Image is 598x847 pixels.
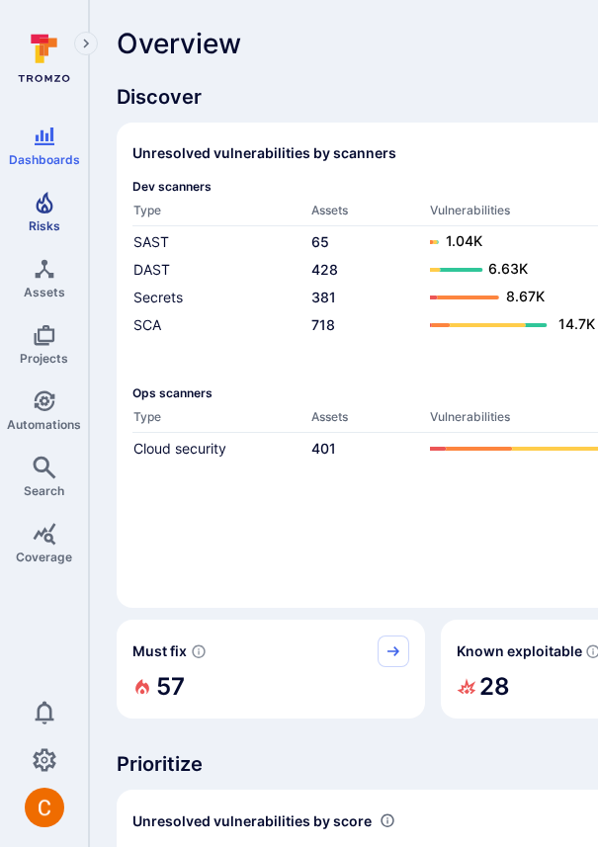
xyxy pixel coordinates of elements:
a: SCA [133,316,161,333]
th: Assets [310,408,429,433]
div: Must fix [117,620,425,719]
span: Coverage [16,550,72,564]
a: 428 [311,261,338,278]
span: Unresolved vulnerabilities by score [132,811,372,831]
div: Number of vulnerabilities in status 'Open' 'Triaged' and 'In process' grouped by score [380,810,395,831]
a: 718 [311,316,335,333]
a: 381 [311,289,336,305]
span: Search [24,483,64,498]
h2: 28 [479,667,510,707]
button: Expand navigation menu [74,32,98,55]
h2: Unresolved vulnerabilities by scanners [132,143,396,163]
span: Automations [7,417,81,432]
text: 14.7K [558,315,595,332]
a: Cloud security [133,440,226,457]
a: SAST [133,233,169,250]
a: 401 [311,440,336,457]
span: Must fix [132,641,187,661]
h2: 57 [156,667,185,707]
span: Known exploitable [457,641,582,661]
a: 65 [311,233,329,250]
a: Secrets [133,289,183,305]
span: Dashboards [9,152,80,167]
text: 1.04K [446,232,482,249]
div: Camilo Rivera [25,788,64,827]
img: ACg8ocJuq_DPPTkXyD9OlTnVLvDrpObecjcADscmEHLMiTyEnTELew=s96-c [25,788,64,827]
text: 6.63K [488,260,528,277]
text: 8.67K [506,288,545,304]
span: Assets [24,285,65,299]
th: Type [132,408,310,433]
a: DAST [133,261,170,278]
svg: Risk score >=40 , missed SLA [191,643,207,659]
span: Risks [29,218,60,233]
th: Type [132,202,310,226]
span: Overview [117,28,241,59]
th: Assets [310,202,429,226]
i: Expand navigation menu [79,36,93,52]
span: Projects [20,351,68,366]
